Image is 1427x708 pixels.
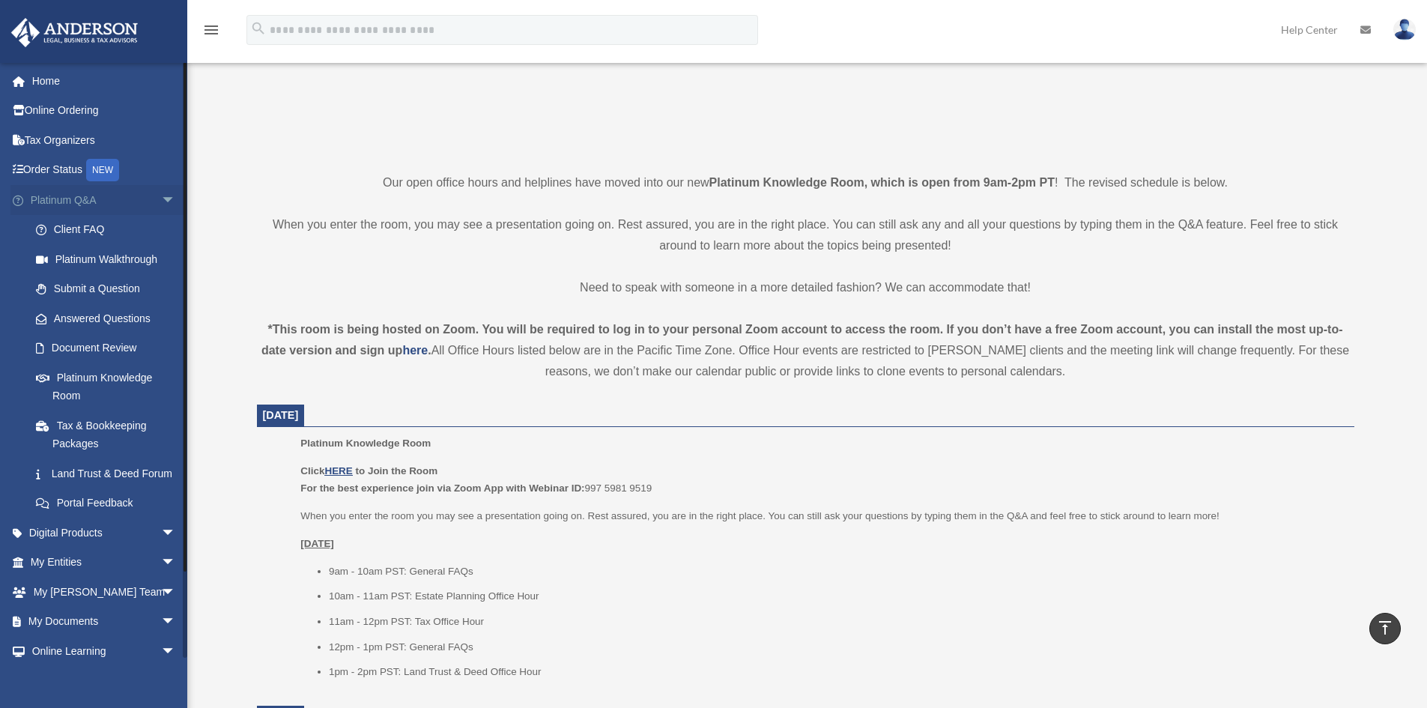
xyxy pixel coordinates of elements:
[10,518,199,548] a: Digital Productsarrow_drop_down
[261,323,1343,357] strong: *This room is being hosted on Zoom. You will be required to log in to your personal Zoom account ...
[86,159,119,181] div: NEW
[300,538,334,549] u: [DATE]
[257,172,1354,193] p: Our open office hours and helplines have moved into our new ! The revised schedule is below.
[21,215,199,245] a: Client FAQ
[161,518,191,548] span: arrow_drop_down
[10,125,199,155] a: Tax Organizers
[161,636,191,667] span: arrow_drop_down
[257,319,1354,382] div: All Office Hours listed below are in the Pacific Time Zone. Office Hour events are restricted to ...
[10,607,199,637] a: My Documentsarrow_drop_down
[161,548,191,578] span: arrow_drop_down
[10,96,199,126] a: Online Ordering
[21,244,199,274] a: Platinum Walkthrough
[263,409,299,421] span: [DATE]
[1369,613,1401,644] a: vertical_align_top
[21,274,199,304] a: Submit a Question
[329,613,1344,631] li: 11am - 12pm PST: Tax Office Hour
[402,344,428,357] a: here
[21,363,191,411] a: Platinum Knowledge Room
[356,465,438,476] b: to Join the Room
[10,155,199,186] a: Order StatusNEW
[300,462,1343,497] p: 997 5981 9519
[324,465,352,476] a: HERE
[202,26,220,39] a: menu
[329,563,1344,581] li: 9am - 10am PST: General FAQs
[161,185,191,216] span: arrow_drop_down
[161,577,191,608] span: arrow_drop_down
[21,303,199,333] a: Answered Questions
[257,214,1354,256] p: When you enter the room, you may see a presentation going on. Rest assured, you are in the right ...
[10,66,199,96] a: Home
[10,548,199,578] a: My Entitiesarrow_drop_down
[300,482,584,494] b: For the best experience join via Zoom App with Webinar ID:
[329,638,1344,656] li: 12pm - 1pm PST: General FAQs
[161,607,191,638] span: arrow_drop_down
[300,465,355,476] b: Click
[21,459,199,488] a: Land Trust & Deed Forum
[21,411,199,459] a: Tax & Bookkeeping Packages
[10,577,199,607] a: My [PERSON_NAME] Teamarrow_drop_down
[250,20,267,37] i: search
[428,344,431,357] strong: .
[1393,19,1416,40] img: User Pic
[300,507,1343,525] p: When you enter the room you may see a presentation going on. Rest assured, you are in the right p...
[257,277,1354,298] p: Need to speak with someone in a more detailed fashion? We can accommodate that!
[300,438,431,449] span: Platinum Knowledge Room
[21,488,199,518] a: Portal Feedback
[7,18,142,47] img: Anderson Advisors Platinum Portal
[709,176,1055,189] strong: Platinum Knowledge Room, which is open from 9am-2pm PT
[202,21,220,39] i: menu
[329,587,1344,605] li: 10am - 11am PST: Estate Planning Office Hour
[1376,619,1394,637] i: vertical_align_top
[329,663,1344,681] li: 1pm - 2pm PST: Land Trust & Deed Office Hour
[21,333,199,363] a: Document Review
[10,636,199,666] a: Online Learningarrow_drop_down
[10,185,199,215] a: Platinum Q&Aarrow_drop_down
